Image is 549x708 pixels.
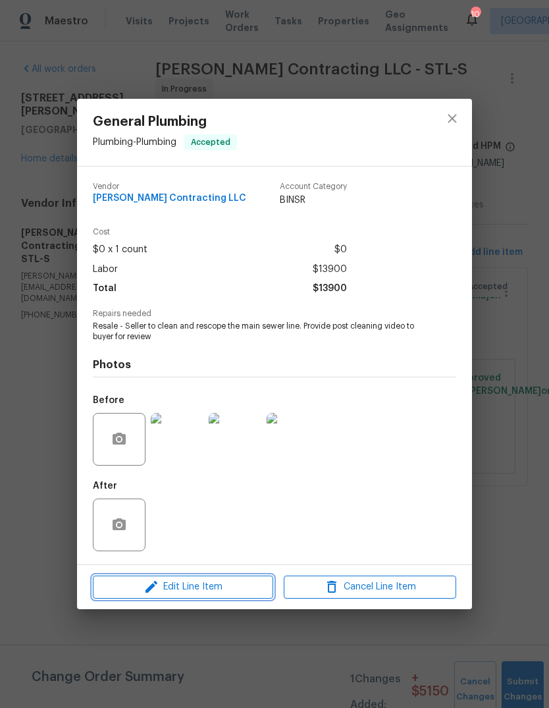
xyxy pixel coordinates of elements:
[93,576,273,599] button: Edit Line Item
[93,240,147,259] span: $0 x 1 count
[93,138,176,147] span: Plumbing - Plumbing
[93,194,246,204] span: [PERSON_NAME] Contracting LLC
[186,136,236,149] span: Accepted
[280,182,347,191] span: Account Category
[93,228,347,236] span: Cost
[288,579,452,595] span: Cancel Line Item
[93,310,456,318] span: Repairs needed
[93,279,117,298] span: Total
[97,579,269,595] span: Edit Line Item
[93,260,118,279] span: Labor
[93,321,420,343] span: Resale - Seller to clean and rescope the main sewer line. Provide post cleaning video to buyer fo...
[313,260,347,279] span: $13900
[93,396,124,405] h5: Before
[334,240,347,259] span: $0
[93,358,456,371] h4: Photos
[284,576,456,599] button: Cancel Line Item
[93,481,117,491] h5: After
[436,103,468,134] button: close
[93,115,237,129] span: General Plumbing
[313,279,347,298] span: $13900
[93,182,246,191] span: Vendor
[471,8,480,21] div: 10
[280,194,347,207] span: BINSR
